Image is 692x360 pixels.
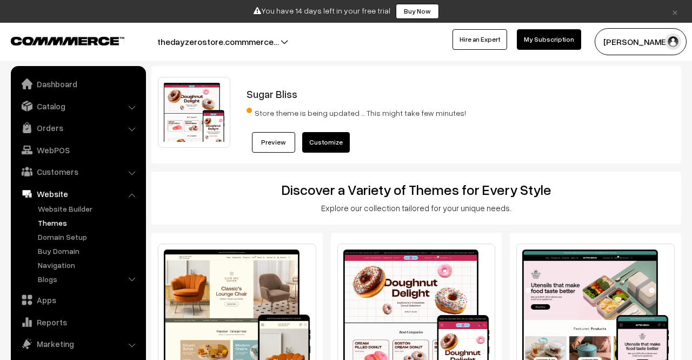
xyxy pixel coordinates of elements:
[668,5,682,18] a: ×
[665,34,681,50] img: user
[11,37,124,45] img: COMMMERCE
[35,231,142,243] a: Domain Setup
[158,77,230,148] img: Sugar Bliss
[595,28,687,55] button: [PERSON_NAME]
[247,104,466,119] span: Store theme is being updated … This might take few minutes!
[159,203,674,213] h3: Explore our collection tailored for your unique needs.
[35,259,142,271] a: Navigation
[35,245,142,257] a: Buy Domain
[396,4,439,19] a: Buy Now
[4,4,688,19] div: You have 14 days left in your free trial
[14,312,142,332] a: Reports
[35,217,142,228] a: Themes
[252,132,295,153] a: Preview
[302,132,350,153] a: Customize
[14,140,142,160] a: WebPOS
[14,96,142,116] a: Catalog
[14,74,142,94] a: Dashboard
[453,29,507,50] a: Hire an Expert
[35,273,142,285] a: Blogs
[11,34,105,47] a: COMMMERCE
[14,118,142,138] a: Orders
[14,162,142,181] a: Customers
[35,203,142,214] a: Website Builder
[517,29,581,50] a: My Subscription
[119,28,317,55] button: thedayzerostore.commmerce…
[14,184,142,204] a: Website
[159,181,674,198] h2: Discover a Variety of Themes for Every Style
[14,290,142,310] a: Apps
[247,88,630,100] h3: Sugar Bliss
[14,334,142,354] a: Marketing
